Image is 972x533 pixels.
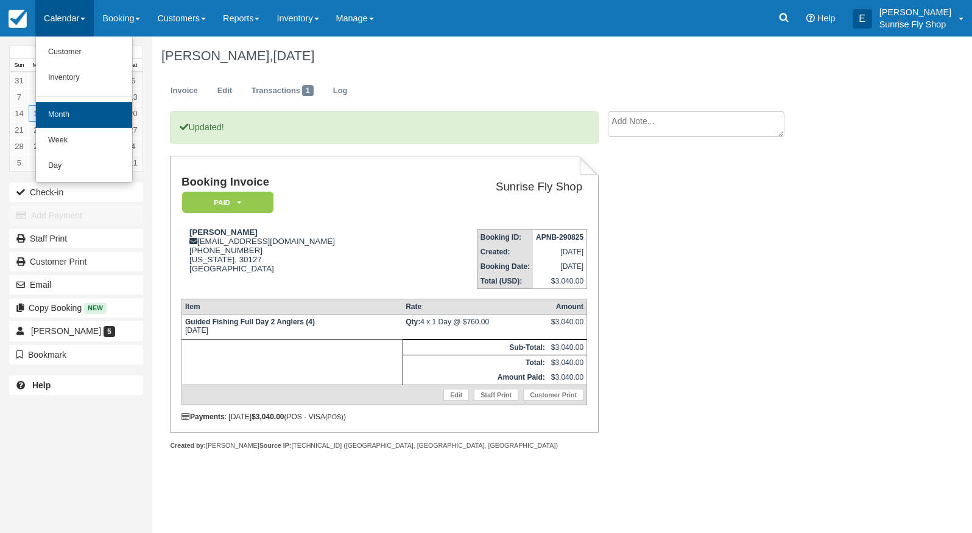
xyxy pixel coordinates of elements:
span: Help [817,13,836,23]
a: Inventory [36,65,132,91]
a: Transactions1 [242,79,323,103]
a: 5 [10,155,29,171]
div: $3,040.00 [551,318,583,336]
a: 31 [10,72,29,89]
td: [DATE] [181,314,403,339]
a: Staff Print [9,229,143,248]
strong: $3,040.00 [252,413,284,421]
td: 4 x 1 Day @ $760.00 [403,314,548,339]
div: E [853,9,872,29]
a: 14 [10,105,29,122]
a: Day [36,153,132,179]
small: (POS) [325,413,343,420]
th: Sub-Total: [403,340,548,355]
th: Amount [548,299,587,314]
button: Bookmark [9,345,143,364]
a: 7 [10,89,29,105]
b: Help [32,380,51,390]
th: Booking ID: [477,229,533,245]
strong: Source IP: [259,442,292,449]
p: Updated! [170,111,598,144]
a: 1 [29,72,48,89]
th: Item [181,299,403,314]
span: 1 [302,85,314,96]
button: Check-in [9,183,143,202]
th: Total (USD): [477,274,533,289]
a: 13 [124,89,143,105]
h1: [PERSON_NAME], [161,49,872,63]
a: Week [36,128,132,153]
span: 5 [104,326,115,337]
td: $3,040.00 [548,370,587,385]
strong: Guided Fishing Full Day 2 Anglers (4) [185,318,315,326]
a: Customer Print [9,252,143,271]
strong: APNB-290825 [536,233,583,242]
th: Amount Paid: [403,370,548,385]
h1: Booking Invoice [181,176,417,189]
a: [PERSON_NAME] 5 [9,321,143,341]
p: Sunrise Fly Shop [879,18,951,30]
strong: [PERSON_NAME] [189,228,258,237]
td: [DATE] [533,245,587,259]
th: Rate [403,299,548,314]
a: 28 [10,138,29,155]
a: 22 [29,122,48,138]
a: Customer [36,40,132,65]
a: Invoice [161,79,207,103]
em: Paid [182,192,273,213]
img: checkfront-main-nav-mini-logo.png [9,10,27,28]
td: $3,040.00 [548,340,587,355]
div: [PERSON_NAME] [TECHNICAL_ID] ([GEOGRAPHIC_DATA], [GEOGRAPHIC_DATA], [GEOGRAPHIC_DATA]) [170,441,598,450]
a: 4 [124,138,143,155]
span: [PERSON_NAME] [31,326,101,336]
div: : [DATE] (POS - VISA ) [181,413,587,421]
strong: Qty [406,318,420,326]
a: 21 [10,122,29,138]
a: 8 [29,89,48,105]
th: Sat [124,59,143,72]
a: Paid [181,191,269,214]
ul: Calendar [35,37,133,183]
td: $3,040.00 [533,274,587,289]
a: 6 [29,155,48,171]
a: 15 [29,105,48,122]
th: Sun [10,59,29,72]
i: Help [806,14,815,23]
a: Staff Print [474,389,518,401]
a: 6 [124,72,143,89]
strong: Payments [181,413,225,421]
button: Email [9,275,143,294]
a: Edit [208,79,241,103]
span: New [84,303,107,313]
button: Add Payment [9,206,143,225]
a: 27 [124,122,143,138]
a: Customer Print [523,389,583,401]
strong: Created by: [170,442,206,449]
a: 11 [124,155,143,171]
span: [DATE] [273,48,314,63]
a: Help [9,375,143,395]
td: [DATE] [533,259,587,274]
p: [PERSON_NAME] [879,6,951,18]
a: Edit [443,389,469,401]
button: Copy Booking New [9,298,143,318]
a: 20 [124,105,143,122]
th: Booking Date: [477,259,533,274]
div: [EMAIL_ADDRESS][DOMAIN_NAME] [PHONE_NUMBER] [US_STATE], 30127 [GEOGRAPHIC_DATA] [181,228,417,288]
th: Created: [477,245,533,259]
td: $3,040.00 [548,355,587,370]
a: Month [36,102,132,128]
a: Log [324,79,357,103]
th: Mon [29,59,48,72]
th: Total: [403,355,548,370]
h2: Sunrise Fly Shop [422,181,582,193]
a: 29 [29,138,48,155]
